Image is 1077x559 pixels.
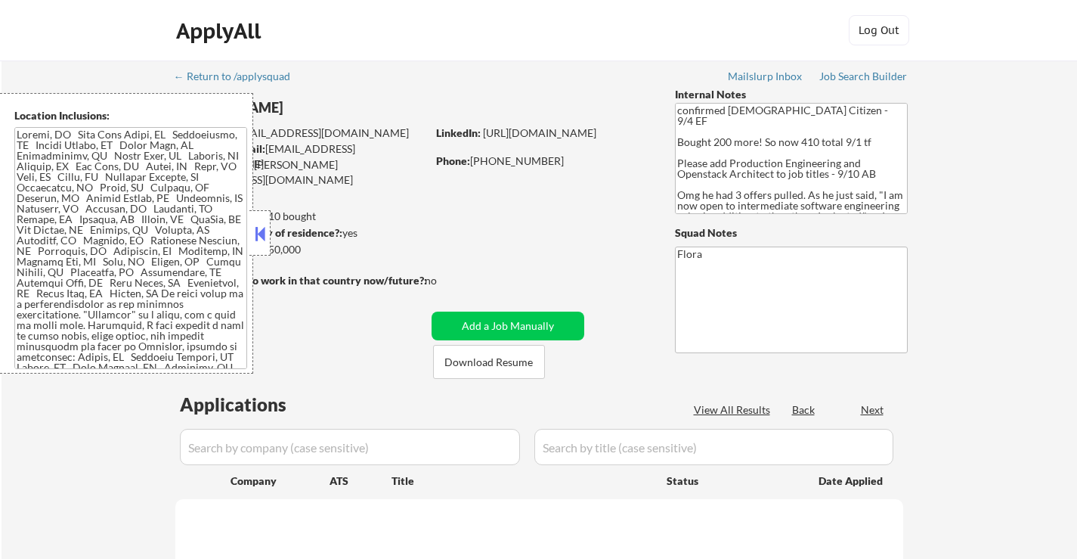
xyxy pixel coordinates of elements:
button: Add a Job Manually [432,312,584,340]
strong: LinkedIn: [436,126,481,139]
div: Internal Notes [675,87,908,102]
div: Job Search Builder [819,71,908,82]
div: Title [391,474,652,489]
div: [PERSON_NAME] [175,98,486,117]
div: [PHONE_NUMBER] [436,154,650,169]
div: ATS [330,474,391,489]
a: [URL][DOMAIN_NAME] [483,126,596,139]
div: [EMAIL_ADDRESS][DOMAIN_NAME] [176,126,426,141]
div: 245 sent / 410 bought [175,209,426,224]
div: Status [667,467,797,494]
div: Location Inclusions: [14,108,247,123]
div: Date Applied [819,474,885,489]
input: Search by title (case sensitive) [534,429,893,465]
div: View All Results [694,402,775,418]
strong: Will need Visa to work in that country now/future?: [175,274,427,287]
a: Job Search Builder [819,70,908,85]
input: Search by company (case sensitive) [180,429,520,465]
div: Mailslurp Inbox [728,71,803,82]
button: Log Out [849,15,909,45]
div: Company [231,474,330,489]
div: yes [175,225,422,241]
strong: Phone: [436,154,470,167]
div: ApplyAll [176,18,265,44]
div: [PERSON_NAME][EMAIL_ADDRESS][DOMAIN_NAME] [175,157,426,187]
div: Next [861,402,885,418]
div: Applications [180,396,330,414]
div: Back [792,402,816,418]
div: ← Return to /applysquad [174,71,305,82]
button: Download Resume [433,345,545,379]
div: $150,000 [175,242,426,257]
div: Squad Notes [675,225,908,241]
a: Mailslurp Inbox [728,70,803,85]
div: [EMAIL_ADDRESS][DOMAIN_NAME] [176,141,426,171]
a: ← Return to /applysquad [174,70,305,85]
div: no [425,273,468,288]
